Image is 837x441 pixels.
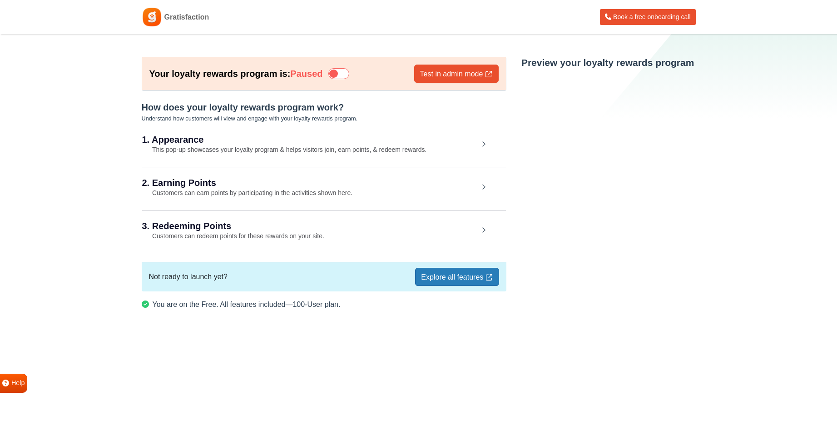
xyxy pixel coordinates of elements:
span: Not ready to launch yet? [149,271,228,282]
a: Book a free onboarding call [600,9,695,25]
p: You are on the Free. All features included—100-User plan. [142,299,506,310]
h2: 2. Earning Points [142,178,479,187]
a: Explore all features [415,268,499,286]
small: Customers can redeem points for these rewards on your site. [142,232,324,240]
span: Book a free onboarding call [613,13,690,20]
a: Test in admin mode [414,65,499,83]
strong: Paused [290,69,322,79]
span: Help [11,378,25,388]
small: This pop-up showcases your loyalty program & helps visitors join, earn points, & redeem rewards. [142,146,427,153]
h2: 3. Redeeming Points [142,221,479,231]
h2: 1. Appearance [142,135,479,144]
h5: How does your loyalty rewards program work? [142,102,506,113]
a: Gratisfaction [142,7,209,27]
small: Customers can earn points by participating in the activities shown here. [142,189,353,196]
span: Gratisfaction [164,12,209,23]
h6: Your loyalty rewards program is: [149,68,323,79]
small: Understand how customers will view and engage with your loyalty rewards program. [142,115,358,122]
img: Gratisfaction [142,7,162,27]
h3: Preview your loyalty rewards program [520,57,695,68]
iframe: LiveChat chat widget [799,403,837,441]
